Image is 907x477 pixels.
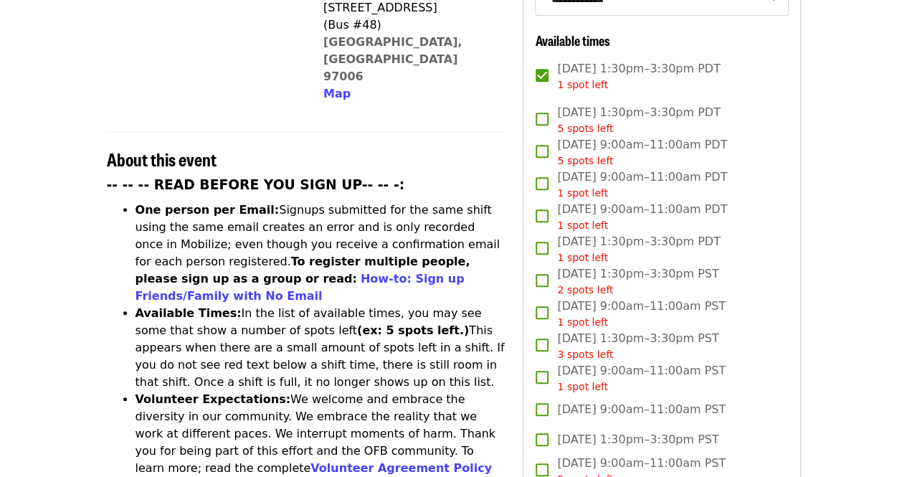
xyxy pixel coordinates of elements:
li: Signups submitted for the same shift using the same email creates an error and is only recorded o... [136,202,506,305]
span: 5 spots left [557,155,613,166]
span: 2 spots left [557,284,613,296]
span: 1 spot left [557,187,608,199]
span: [DATE] 1:30pm–3:30pm PST [557,431,718,448]
button: Map [323,85,351,103]
a: How-to: Sign up Friends/Family with No Email [136,272,465,303]
span: Available times [535,31,609,49]
span: 1 spot left [557,252,608,263]
span: [DATE] 1:30pm–3:30pm PDT [557,60,720,93]
span: [DATE] 1:30pm–3:30pm PST [557,330,718,362]
span: 5 spots left [557,123,613,134]
strong: Available Times: [136,306,242,320]
a: Volunteer Agreement Policy [310,461,492,475]
li: In the list of available times, you may see some that show a number of spots left This appears wh... [136,305,506,391]
strong: One person per Email: [136,203,280,217]
strong: Volunteer Expectations: [136,392,291,406]
li: We welcome and embrace the diversity in our community. We embrace the reality that we work at dif... [136,391,506,477]
span: [DATE] 9:00am–11:00am PDT [557,136,727,169]
strong: To register multiple people, please sign up as a group or read: [136,255,470,285]
strong: (ex: 5 spots left.) [357,323,469,337]
a: [GEOGRAPHIC_DATA], [GEOGRAPHIC_DATA] 97006 [323,35,462,83]
span: [DATE] 1:30pm–3:30pm PDT [557,233,720,265]
span: 1 spot left [557,79,608,90]
span: [DATE] 9:00am–11:00am PST [557,362,726,395]
strong: -- -- -- READ BEFORE YOU SIGN UP-- -- -: [107,177,405,192]
span: [DATE] 9:00am–11:00am PST [557,298,726,330]
span: Map [323,87,351,100]
span: [DATE] 9:00am–11:00am PDT [557,201,727,233]
span: 3 spots left [557,349,613,360]
span: [DATE] 1:30pm–3:30pm PST [557,265,718,298]
span: 1 spot left [557,381,608,392]
span: [DATE] 9:00am–11:00am PST [557,401,726,418]
span: 1 spot left [557,316,608,328]
span: [DATE] 9:00am–11:00am PDT [557,169,727,201]
div: (Bus #48) [323,16,494,34]
span: 1 spot left [557,219,608,231]
span: About this event [107,146,217,171]
span: [DATE] 1:30pm–3:30pm PDT [557,104,720,136]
